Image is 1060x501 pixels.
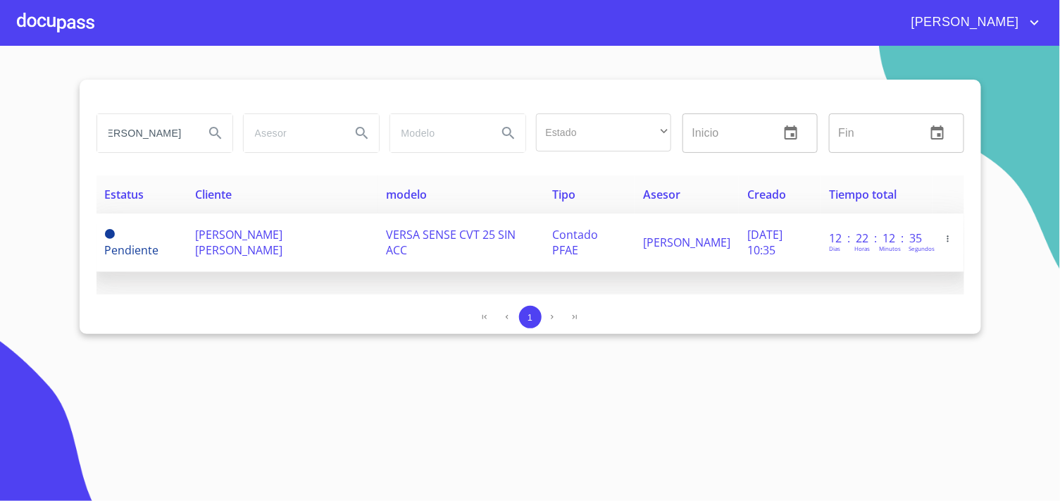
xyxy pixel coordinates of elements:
[854,245,870,252] p: Horas
[195,227,282,258] span: [PERSON_NAME] [PERSON_NAME]
[387,187,428,202] span: modelo
[97,114,193,152] input: search
[901,11,1026,34] span: [PERSON_NAME]
[105,229,115,239] span: Pendiente
[492,116,525,150] button: Search
[829,245,840,252] p: Dias
[195,187,232,202] span: Cliente
[747,187,786,202] span: Creado
[553,187,576,202] span: Tipo
[244,114,339,152] input: search
[519,306,542,328] button: 1
[879,245,901,252] p: Minutos
[909,245,935,252] p: Segundos
[345,116,379,150] button: Search
[901,11,1043,34] button: account of current user
[747,227,782,258] span: [DATE] 10:35
[536,113,671,151] div: ​
[829,230,924,246] p: 12 : 22 : 12 : 35
[643,235,730,250] span: [PERSON_NAME]
[105,242,159,258] span: Pendiente
[829,187,897,202] span: Tiempo total
[553,227,599,258] span: Contado PFAE
[643,187,680,202] span: Asesor
[105,187,144,202] span: Estatus
[199,116,232,150] button: Search
[387,227,516,258] span: VERSA SENSE CVT 25 SIN ACC
[390,114,486,152] input: search
[528,312,532,323] span: 1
